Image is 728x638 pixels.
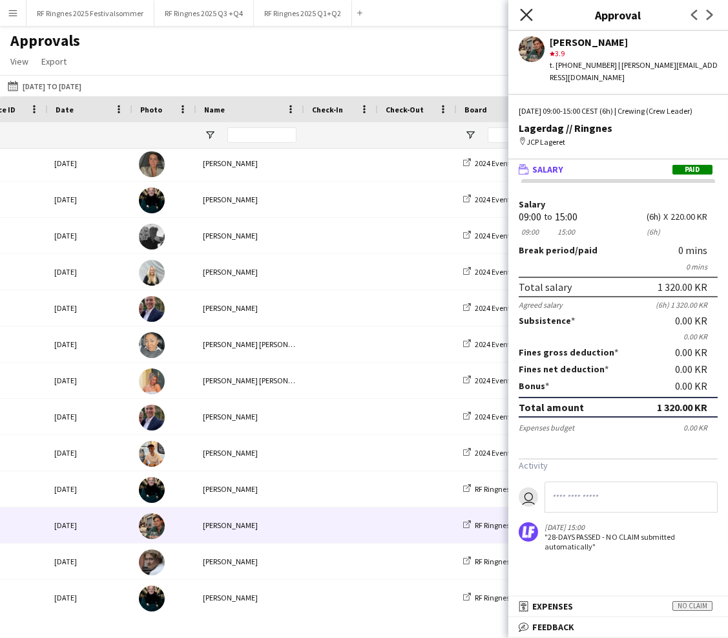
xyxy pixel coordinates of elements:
[47,290,131,326] div: [DATE]
[647,227,661,237] div: 6h
[671,212,718,222] div: 220.00 KR
[545,532,678,551] div: "28-DAYS PASSED - NO CLAIM submitted automatically"
[463,158,540,168] a: 2024 Event//Team 5
[675,315,718,326] div: 0.00 KR
[656,300,718,310] div: (6h) 1 320.00 KR
[519,122,718,134] div: Lagerdag // Ringnes
[508,617,728,637] mat-expansion-panel-header: Feedback
[195,580,303,615] div: [PERSON_NAME]
[519,315,575,326] label: Subsistence
[195,471,303,507] div: [PERSON_NAME]
[519,423,574,432] div: Expenses budget
[195,182,303,217] div: [PERSON_NAME]
[519,244,575,256] span: Break period
[36,53,72,70] a: Export
[475,448,540,458] span: 2024 Event//Team 5
[464,105,487,114] span: Board
[464,129,476,141] button: Open Filter Menu
[463,339,540,349] a: 2024 Event//Team 5
[545,522,678,532] div: [DATE] 15:00
[139,332,165,358] img: Daniela Alejandra Eriksen Stenvadet
[463,593,552,602] a: RF Ringnes 2025 Q1+Q2
[555,212,577,222] div: 15:00
[532,601,573,612] span: Expenses
[386,105,424,114] span: Check-Out
[139,513,165,539] img: Wilmer Borgnes
[508,160,728,179] mat-expansion-panel-header: SalaryPaid
[47,326,131,362] div: [DATE]
[47,363,131,398] div: [DATE]
[139,151,165,177] img: ylva Barane
[519,401,584,414] div: Total amount
[519,136,718,148] div: JCP Lageret
[139,441,165,467] img: Alban Idrizi
[195,254,303,290] div: [PERSON_NAME]
[204,129,216,141] button: Open Filter Menu
[139,224,165,250] img: Lars Songe
[195,363,303,398] div: [PERSON_NAME] [PERSON_NAME]
[139,477,165,503] img: Kasper André Melås
[672,601,712,611] span: No claim
[519,200,718,209] label: Salary
[47,580,131,615] div: [DATE]
[47,254,131,290] div: [DATE]
[672,165,712,175] span: Paid
[519,522,538,542] img: logo.png
[475,412,540,421] span: 2024 Event//Team 5
[312,105,343,114] span: Check-In
[5,53,34,70] a: View
[5,78,84,94] button: [DATE] to [DATE]
[519,281,572,293] div: Total salary
[475,557,552,566] span: RF Ringnes 2025 Q1+Q2
[519,332,718,341] div: 0.00 KR
[204,105,225,114] span: Name
[475,195,540,204] span: 2024 Event//Team 5
[47,507,131,543] div: [DATE]
[195,145,303,181] div: [PERSON_NAME]
[195,218,303,253] div: [PERSON_NAME]
[463,376,540,385] a: 2024 Event//Team 5
[658,281,707,293] div: 1 320.00 KR
[139,405,165,431] img: Theodor Salvesen
[47,471,131,507] div: [DATE]
[475,593,552,602] span: RF Ringnes 2025 Q1+Q2
[254,1,352,26] button: RF Ringnes 2025 Q1+Q2
[463,520,552,530] a: RF Ringnes 2025 Q1+Q2
[475,520,552,530] span: RF Ringnes 2025 Q1+Q2
[10,56,28,67] span: View
[463,412,540,421] a: 2024 Event//Team 5
[555,227,577,237] div: 15:00
[519,460,718,471] h3: Activity
[463,448,540,458] a: 2024 Event//Team 5
[508,597,728,616] mat-expansion-panel-header: ExpensesNo claim
[41,56,67,67] span: Export
[463,231,540,240] a: 2024 Event//Team 5
[519,212,541,222] div: 09:00
[227,127,296,143] input: Name Filter Input
[139,296,165,322] img: Theodor Salvesen
[519,262,718,271] div: 0 mins
[463,484,552,494] a: RF Ringnes 2025 Q1+Q2
[532,621,574,633] span: Feedback
[463,557,552,566] a: RF Ringnes 2025 Q1+Q2
[140,105,162,114] span: Photo
[488,127,595,143] input: Board Filter Input
[139,549,165,575] img: Jesper Roth
[475,376,540,385] span: 2024 Event//Team 5
[532,164,563,175] span: Salary
[463,267,540,277] a: 2024 Event//Team 5
[475,231,540,240] span: 2024 Event//Team 5
[475,339,540,349] span: 2024 Event//Team 5
[139,586,165,611] img: Kasper André Melås
[508,6,728,23] h3: Approval
[550,48,718,59] div: 3.9
[519,244,598,256] label: /paid
[56,105,74,114] span: Date
[47,182,131,217] div: [DATE]
[47,218,131,253] div: [DATE]
[475,303,540,313] span: 2024 Event//Team 5
[195,435,303,471] div: [PERSON_NAME]
[154,1,254,26] button: RF Ringnes 2025 Q3 +Q4
[195,290,303,326] div: [PERSON_NAME]
[475,484,552,494] span: RF Ringnes 2025 Q1+Q2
